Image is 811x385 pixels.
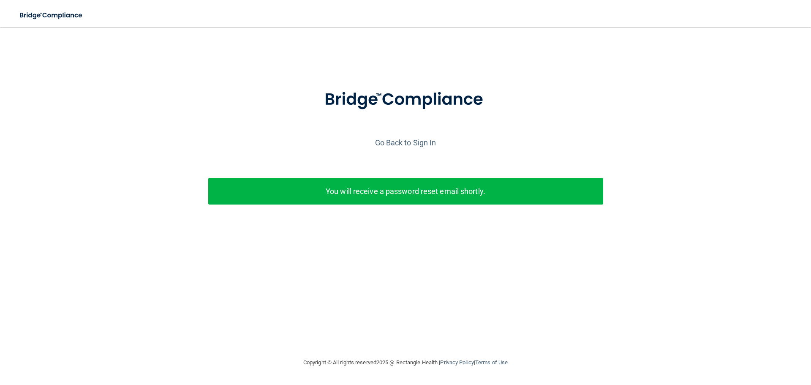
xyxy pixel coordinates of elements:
img: bridge_compliance_login_screen.278c3ca4.svg [307,78,504,122]
div: Copyright © All rights reserved 2025 @ Rectangle Health | | [251,349,560,376]
a: Go Back to Sign In [375,138,436,147]
a: Privacy Policy [440,359,474,366]
a: Terms of Use [475,359,508,366]
img: bridge_compliance_login_screen.278c3ca4.svg [13,7,90,24]
p: You will receive a password reset email shortly. [215,184,597,198]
